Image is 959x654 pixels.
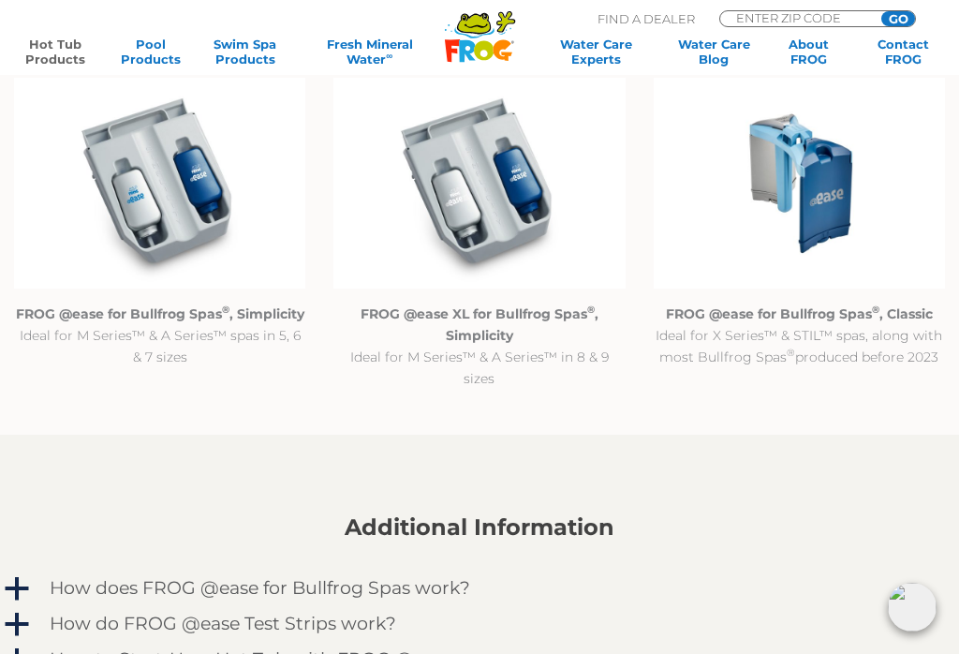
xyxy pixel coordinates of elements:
a: Fresh MineralWater∞ [303,37,436,67]
p: Find A Dealer [598,10,695,27]
img: @ease_Bullfrog_FROG @ease R180 for Bullfrog Spas with Filter [14,78,305,289]
input: GO [881,11,915,26]
p: Ideal for M Series™ & A Series™ in 8 & 9 sizes [333,304,625,390]
a: Hot TubProducts [19,37,93,67]
a: Swim SpaProducts [208,37,282,67]
img: Untitled design (94) [654,78,945,289]
strong: FROG @ease for Bullfrog Spas , Classic [666,305,933,322]
a: ContactFROG [866,37,940,67]
img: openIcon [888,583,937,632]
strong: FROG @ease for Bullfrog Spas , Simplicity [16,305,304,322]
a: PoolProducts [113,37,187,67]
p: Ideal for M Series™ & A Series™ spas in 5, 6 & 7 sizes [14,304,305,368]
sup: ∞ [386,51,392,61]
h4: How do FROG @ease Test Strips work? [50,614,396,634]
img: @ease_Bullfrog_FROG @easeXL for Bullfrog Spas with Filter [333,78,625,289]
span: a [3,575,31,603]
a: Water CareExperts [537,37,656,67]
span: a [3,611,31,639]
a: AboutFROG [772,37,846,67]
sup: ® [222,304,229,316]
p: Ideal for X Series™ & STIL™ spas, along with most Bullfrog Spas produced before 2023 [654,304,945,368]
strong: FROG @ease XL for Bullfrog Spas , Simplicity [361,305,598,344]
a: Water CareBlog [677,37,751,67]
a: a How do FROG @ease Test Strips work? [1,609,958,639]
sup: ® [872,304,879,316]
h2: Additional Information [1,514,958,541]
a: a How does FROG @ease for Bullfrog Spas work? [1,573,958,603]
sup: ® [587,304,595,316]
sup: ® [787,347,795,359]
input: Zip Code Form [734,11,861,24]
h4: How does FROG @ease for Bullfrog Spas work? [50,578,470,599]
